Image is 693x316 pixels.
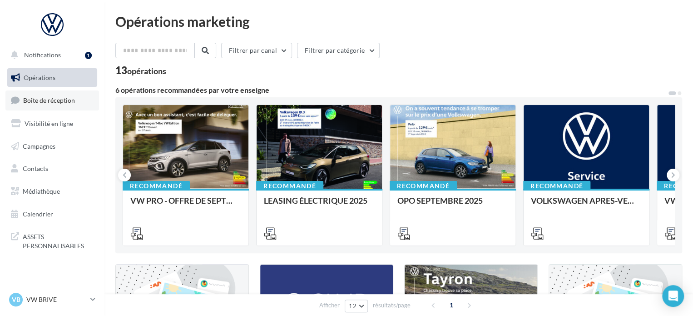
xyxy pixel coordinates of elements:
a: Médiathèque [5,182,99,201]
a: Opérations [5,68,99,87]
span: Campagnes [23,142,55,150]
span: Contacts [23,165,48,172]
span: Boîte de réception [23,96,75,104]
p: VW BRIVE [26,295,87,304]
span: résultats/page [373,301,411,310]
a: Boîte de réception [5,90,99,110]
a: Calendrier [5,205,99,224]
div: Recommandé [123,181,190,191]
div: Recommandé [256,181,323,191]
a: Contacts [5,159,99,178]
a: VB VW BRIVE [7,291,97,308]
span: Médiathèque [23,187,60,195]
button: Filtrer par canal [221,43,292,58]
a: Campagnes [5,137,99,156]
button: 12 [345,300,368,312]
span: 1 [444,298,459,312]
button: Notifications 1 [5,45,95,65]
button: Filtrer par catégorie [297,43,380,58]
div: OPO SEPTEMBRE 2025 [397,196,508,214]
div: opérations [127,67,166,75]
div: VOLKSWAGEN APRES-VENTE [531,196,642,214]
span: Notifications [24,51,61,59]
span: Calendrier [23,210,53,218]
div: 6 opérations recommandées par votre enseigne [115,86,668,94]
span: ASSETS PERSONNALISABLES [23,231,94,250]
span: 12 [349,302,356,310]
div: 1 [85,52,92,59]
div: Open Intercom Messenger [662,285,684,307]
div: Opérations marketing [115,15,682,28]
span: Afficher [319,301,340,310]
div: 13 [115,65,166,75]
div: VW PRO - OFFRE DE SEPTEMBRE 25 [130,196,241,214]
div: Recommandé [523,181,590,191]
div: Recommandé [390,181,457,191]
span: Opérations [24,74,55,81]
a: Visibilité en ligne [5,114,99,133]
a: ASSETS PERSONNALISABLES [5,227,99,254]
span: Visibilité en ligne [25,120,73,127]
div: LEASING ÉLECTRIQUE 2025 [264,196,375,214]
span: VB [12,295,20,304]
